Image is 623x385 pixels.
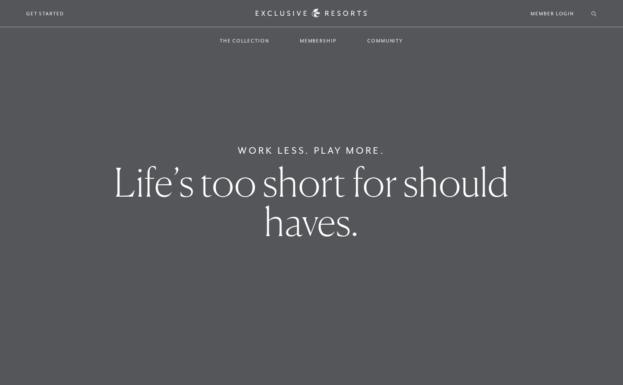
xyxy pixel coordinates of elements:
a: Member Login [531,10,574,18]
a: The Collection [211,28,278,53]
h1: Life’s too short for should haves. [109,162,514,241]
a: Membership [291,28,345,53]
a: Community [359,28,412,53]
a: Get Started [26,10,64,18]
h6: Work Less. Play More. [238,144,385,158]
